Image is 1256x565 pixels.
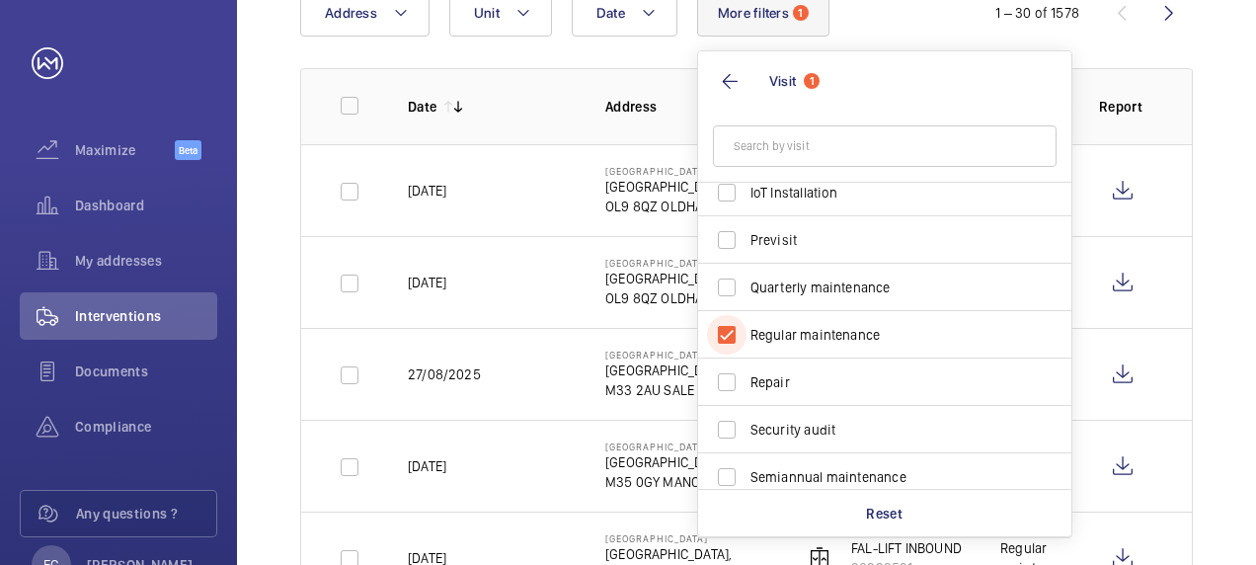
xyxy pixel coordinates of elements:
[75,362,217,381] span: Documents
[750,420,1022,440] span: Security audit
[75,140,175,160] span: Maximize
[605,544,746,564] p: [GEOGRAPHIC_DATA],
[698,51,1071,111] button: Visit1
[605,97,771,117] p: Address
[851,538,962,558] p: FAL-LIFT INBOUND
[605,472,746,492] p: M35 0GY MANCHESTER
[175,140,201,160] span: Beta
[750,372,1022,392] span: Repair
[408,364,481,384] p: 27/08/2025
[605,349,732,361] p: [GEOGRAPHIC_DATA]
[718,5,789,21] span: More filters
[75,417,217,437] span: Compliance
[995,3,1079,23] div: 1 – 30 of 1578
[605,452,746,472] p: [GEOGRAPHIC_DATA],
[750,183,1022,202] span: IoT Installation
[325,5,377,21] span: Address
[793,5,809,21] span: 1
[605,380,732,400] p: M33 2AU SALE
[408,97,436,117] p: Date
[605,197,732,216] p: OL9 8QZ OLDHAM
[605,361,732,380] p: [GEOGRAPHIC_DATA],
[408,456,446,476] p: [DATE]
[804,73,820,89] span: 1
[713,125,1057,167] input: Search by visit
[1099,97,1152,117] p: Report
[408,273,446,292] p: [DATE]
[75,251,217,271] span: My addresses
[605,532,746,544] p: [GEOGRAPHIC_DATA]
[750,278,1022,297] span: Quarterly maintenance
[75,306,217,326] span: Interventions
[750,230,1022,250] span: Previsit
[605,269,732,288] p: [GEOGRAPHIC_DATA],
[408,181,446,201] p: [DATE]
[750,325,1022,345] span: Regular maintenance
[605,441,746,452] p: [GEOGRAPHIC_DATA]
[76,504,216,524] span: Any questions ?
[596,5,625,21] span: Date
[605,177,732,197] p: [GEOGRAPHIC_DATA],
[750,467,1022,487] span: Semiannual maintenance
[605,288,732,308] p: OL9 8QZ OLDHAM
[866,504,903,524] p: Reset
[75,196,217,215] span: Dashboard
[605,257,732,269] p: [GEOGRAPHIC_DATA]
[769,73,796,89] span: Visit
[605,165,732,177] p: [GEOGRAPHIC_DATA]
[474,5,500,21] span: Unit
